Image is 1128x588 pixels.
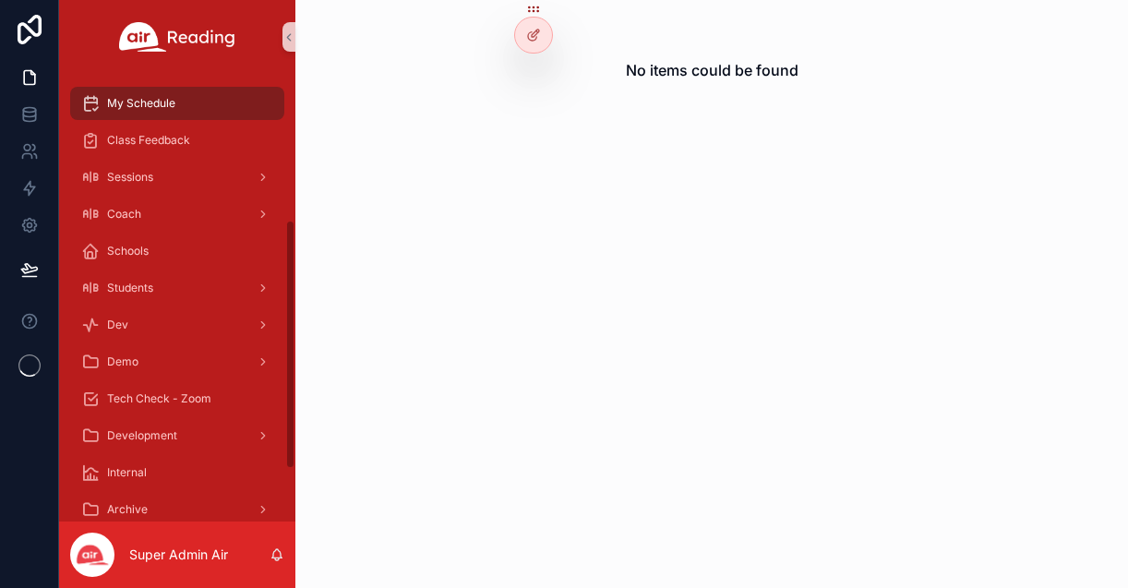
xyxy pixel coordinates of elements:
a: Class Feedback [70,124,284,157]
span: Students [107,281,153,295]
span: My Schedule [107,96,175,111]
span: Sessions [107,170,153,185]
span: Demo [107,354,138,369]
a: Archive [70,493,284,526]
h2: No items could be found [626,59,798,81]
span: Tech Check - Zoom [107,391,211,406]
div: scrollable content [59,74,295,522]
a: Demo [70,345,284,378]
a: Coach [70,198,284,231]
a: Internal [70,456,284,489]
a: Dev [70,308,284,342]
a: Tech Check - Zoom [70,382,284,415]
p: Super Admin Air [129,546,228,564]
span: Class Feedback [107,133,190,148]
a: Sessions [70,161,284,194]
a: My Schedule [70,87,284,120]
span: Archive [107,502,148,517]
span: Dev [107,318,128,332]
img: App logo [119,22,235,52]
span: Internal [107,465,147,480]
a: Schools [70,234,284,268]
span: Coach [107,207,141,222]
a: Students [70,271,284,305]
span: Development [107,428,177,443]
a: Development [70,419,284,452]
span: Schools [107,244,149,258]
